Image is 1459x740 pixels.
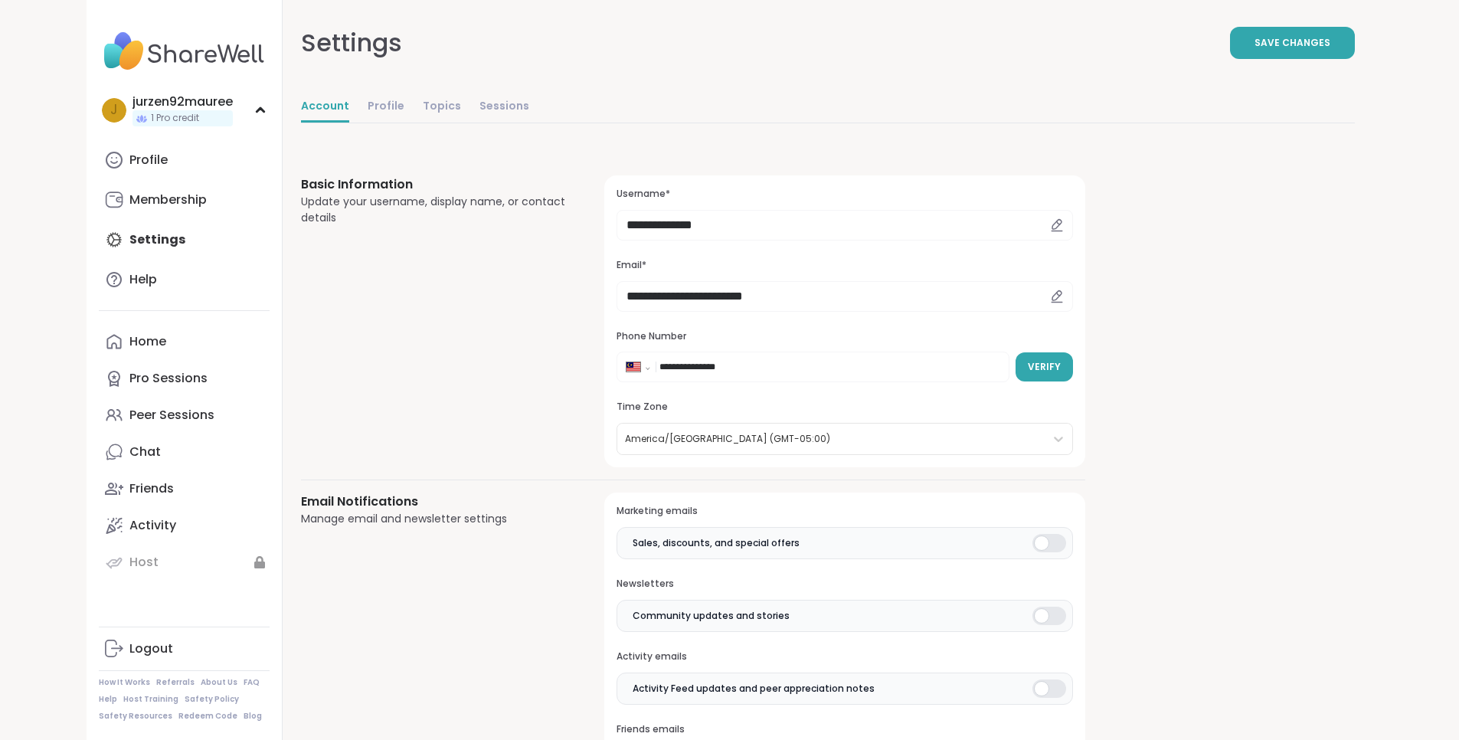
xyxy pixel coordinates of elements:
[617,578,1072,591] h3: Newsletters
[633,536,800,550] span: Sales, discounts, and special offers
[244,677,260,688] a: FAQ
[301,511,568,527] div: Manage email and newsletter settings
[99,323,270,360] a: Home
[99,397,270,434] a: Peer Sessions
[617,188,1072,201] h3: Username*
[151,112,199,125] span: 1 Pro credit
[129,370,208,387] div: Pro Sessions
[617,401,1072,414] h3: Time Zone
[129,444,161,460] div: Chat
[99,182,270,218] a: Membership
[633,609,790,623] span: Community updates and stories
[99,434,270,470] a: Chat
[301,92,349,123] a: Account
[633,682,875,696] span: Activity Feed updates and peer appreciation notes
[99,507,270,544] a: Activity
[617,259,1072,272] h3: Email*
[423,92,461,123] a: Topics
[617,723,1072,736] h3: Friends emails
[129,640,173,657] div: Logout
[244,711,262,722] a: Blog
[617,330,1072,343] h3: Phone Number
[201,677,237,688] a: About Us
[368,92,404,123] a: Profile
[129,407,214,424] div: Peer Sessions
[99,25,270,78] img: ShareWell Nav Logo
[129,554,159,571] div: Host
[110,100,117,120] span: j
[617,650,1072,663] h3: Activity emails
[99,677,150,688] a: How It Works
[185,694,239,705] a: Safety Policy
[156,677,195,688] a: Referrals
[129,271,157,288] div: Help
[99,694,117,705] a: Help
[301,175,568,194] h3: Basic Information
[129,480,174,497] div: Friends
[1028,360,1061,374] span: Verify
[1255,36,1330,50] span: Save Changes
[1016,352,1073,381] button: Verify
[301,493,568,511] h3: Email Notifications
[129,517,176,534] div: Activity
[129,152,168,169] div: Profile
[301,194,568,226] div: Update your username, display name, or contact details
[301,25,402,61] div: Settings
[132,93,233,110] div: jurzen92mauree
[99,360,270,397] a: Pro Sessions
[129,192,207,208] div: Membership
[178,711,237,722] a: Redeem Code
[99,544,270,581] a: Host
[99,470,270,507] a: Friends
[99,711,172,722] a: Safety Resources
[479,92,529,123] a: Sessions
[1230,27,1355,59] button: Save Changes
[617,505,1072,518] h3: Marketing emails
[99,142,270,178] a: Profile
[99,261,270,298] a: Help
[99,630,270,667] a: Logout
[123,694,178,705] a: Host Training
[129,333,166,350] div: Home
